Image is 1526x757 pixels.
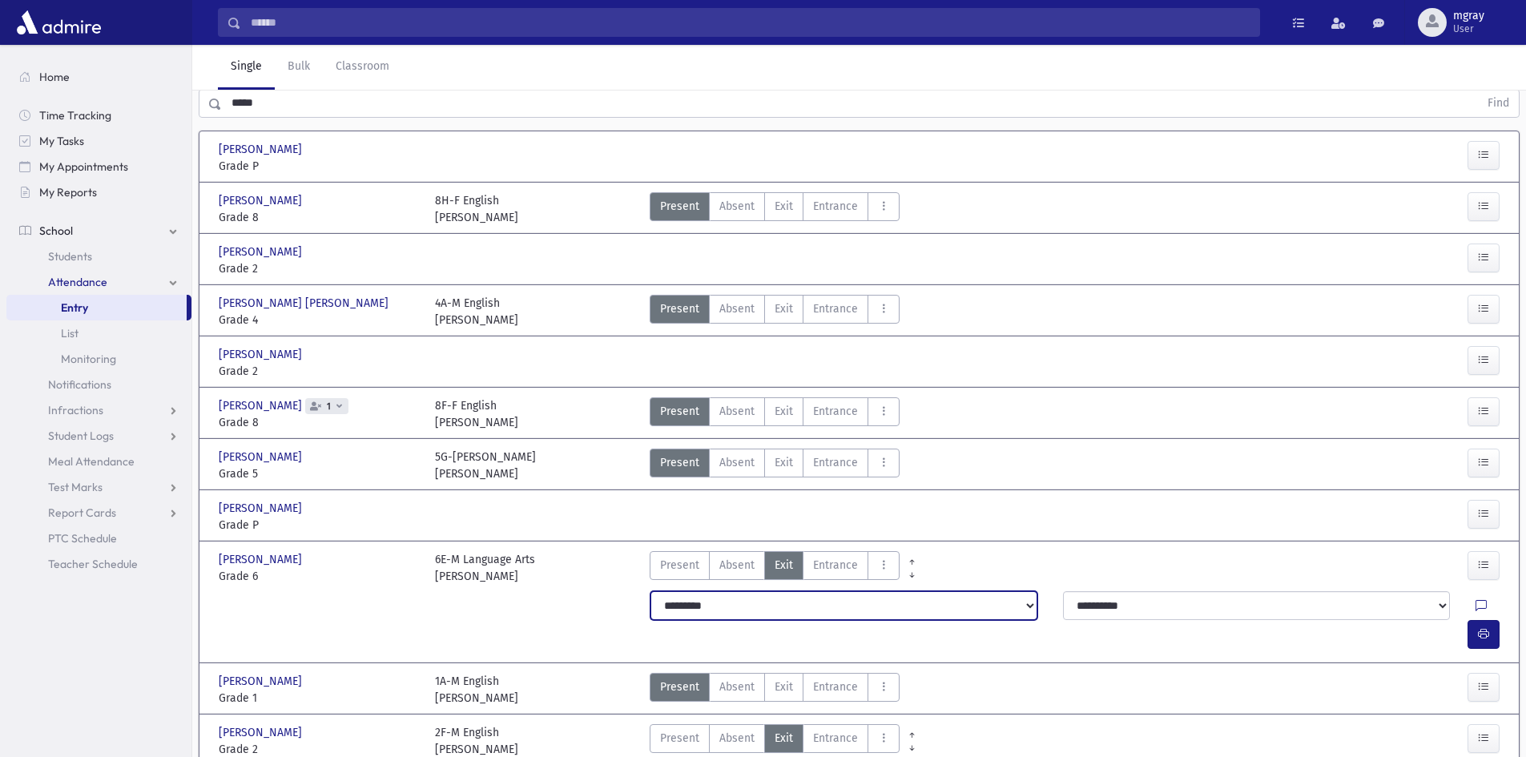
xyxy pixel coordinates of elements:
span: Present [660,730,699,747]
a: Classroom [323,45,402,90]
a: Student Logs [6,423,191,449]
div: AttTypes [650,449,900,482]
a: Single [218,45,275,90]
span: Teacher Schedule [48,557,138,571]
div: 1A-M English [PERSON_NAME] [435,673,518,707]
div: 6E-M Language Arts [PERSON_NAME] [435,551,535,585]
span: Absent [719,403,755,420]
span: Absent [719,557,755,574]
span: Home [39,70,70,84]
a: Test Marks [6,474,191,500]
span: My Tasks [39,134,84,148]
span: Time Tracking [39,108,111,123]
span: Exit [775,454,793,471]
a: List [6,320,191,346]
a: Monitoring [6,346,191,372]
div: AttTypes [650,397,900,431]
span: Grade P [219,517,419,534]
span: Entrance [813,678,858,695]
span: [PERSON_NAME] [219,346,305,363]
img: AdmirePro [13,6,105,38]
span: Entrance [813,403,858,420]
span: Grade P [219,158,419,175]
span: Grade 2 [219,260,419,277]
span: [PERSON_NAME] [219,192,305,209]
span: [PERSON_NAME] [219,551,305,568]
span: PTC Schedule [48,531,117,546]
span: Exit [775,198,793,215]
div: AttTypes [650,295,900,328]
span: [PERSON_NAME] [219,673,305,690]
a: My Reports [6,179,191,205]
a: Notifications [6,372,191,397]
span: School [39,223,73,238]
span: Exit [775,403,793,420]
a: School [6,218,191,244]
input: Search [241,8,1259,37]
span: Report Cards [48,505,116,520]
span: Absent [719,678,755,695]
div: 4A-M English [PERSON_NAME] [435,295,518,328]
span: Absent [719,730,755,747]
span: User [1453,22,1484,35]
span: Grade 2 [219,363,419,380]
span: [PERSON_NAME] [219,724,305,741]
span: [PERSON_NAME] [PERSON_NAME] [219,295,392,312]
span: My Appointments [39,159,128,174]
span: Students [48,249,92,264]
a: Report Cards [6,500,191,525]
button: Find [1478,90,1519,117]
a: My Tasks [6,128,191,154]
span: [PERSON_NAME] [219,244,305,260]
div: AttTypes [650,551,900,585]
span: 1 [324,401,334,412]
span: Exit [775,557,793,574]
a: Meal Attendance [6,449,191,474]
span: Grade 8 [219,414,419,431]
span: Entry [61,300,88,315]
span: Student Logs [48,429,114,443]
div: 8F-F English [PERSON_NAME] [435,397,518,431]
span: Grade 5 [219,465,419,482]
a: Home [6,64,191,90]
span: Entrance [813,300,858,317]
a: Time Tracking [6,103,191,128]
span: Present [660,403,699,420]
div: 5G-[PERSON_NAME] [PERSON_NAME] [435,449,536,482]
span: Monitoring [61,352,116,366]
span: Notifications [48,377,111,392]
span: Meal Attendance [48,454,135,469]
span: Present [660,557,699,574]
span: Grade 8 [219,209,419,226]
span: Entrance [813,454,858,471]
span: Attendance [48,275,107,289]
span: mgray [1453,10,1484,22]
span: Present [660,678,699,695]
span: Present [660,198,699,215]
span: Exit [775,730,793,747]
span: Infractions [48,403,103,417]
span: Present [660,454,699,471]
a: Entry [6,295,187,320]
a: Infractions [6,397,191,423]
span: Absent [719,198,755,215]
span: Entrance [813,198,858,215]
a: Attendance [6,269,191,295]
div: 8H-F English [PERSON_NAME] [435,192,518,226]
a: Teacher Schedule [6,551,191,577]
a: Bulk [275,45,323,90]
span: Exit [775,678,793,695]
span: [PERSON_NAME] [219,500,305,517]
a: Students [6,244,191,269]
span: Present [660,300,699,317]
span: Entrance [813,557,858,574]
span: Test Marks [48,480,103,494]
span: Absent [719,454,755,471]
a: My Appointments [6,154,191,179]
span: [PERSON_NAME] [219,141,305,158]
a: PTC Schedule [6,525,191,551]
span: [PERSON_NAME] [219,449,305,465]
span: Exit [775,300,793,317]
div: AttTypes [650,673,900,707]
span: Grade 4 [219,312,419,328]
